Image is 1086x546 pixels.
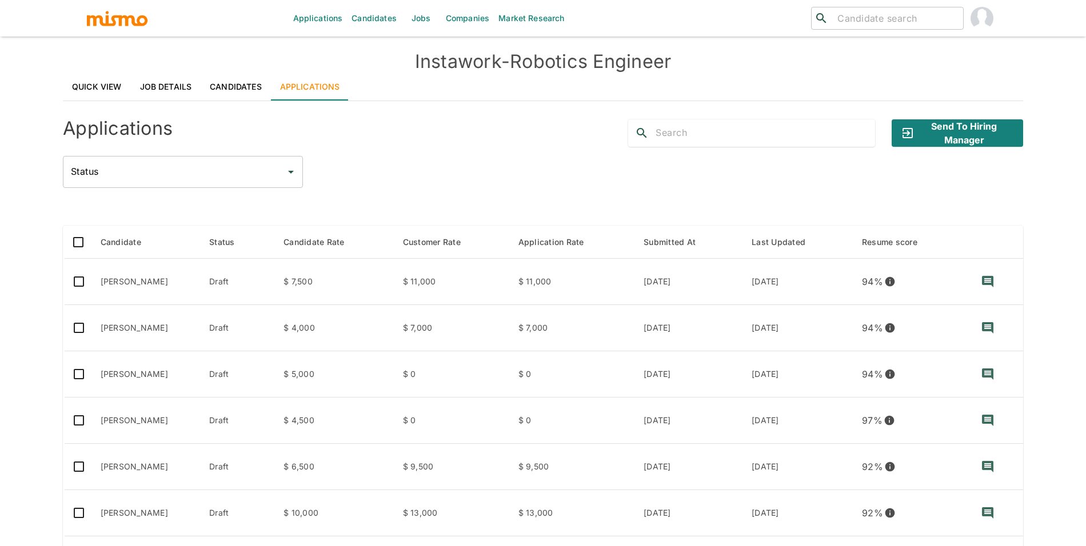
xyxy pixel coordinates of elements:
[742,398,853,444] td: [DATE]
[91,444,201,490] td: [PERSON_NAME]
[200,444,274,490] td: Draft
[742,490,853,536] td: [DATE]
[742,444,853,490] td: [DATE]
[91,398,201,444] td: [PERSON_NAME]
[394,490,509,536] td: $ 13,000
[200,351,274,398] td: Draft
[509,259,634,305] td: $ 11,000
[394,398,509,444] td: $ 0
[509,398,634,444] td: $ 0
[974,360,1001,388] button: recent-notes
[274,259,394,305] td: $ 7,500
[833,10,959,26] input: Candidate search
[892,119,1023,147] button: Send to Hiring Manager
[91,305,201,351] td: [PERSON_NAME]
[884,461,896,472] svg: View resume score details
[274,351,394,398] td: $ 5,000
[974,268,1001,295] button: recent-notes
[63,73,131,101] a: Quick View
[752,235,820,249] span: Last Updated
[394,259,509,305] td: $ 11,000
[628,119,656,147] button: search
[974,314,1001,342] button: recent-notes
[634,398,742,444] td: [DATE]
[509,444,634,490] td: $ 9,500
[862,274,883,290] p: 94 %
[518,235,599,249] span: Application Rate
[634,305,742,351] td: [DATE]
[271,73,349,101] a: Applications
[974,453,1001,480] button: recent-notes
[862,366,883,382] p: 94 %
[634,490,742,536] td: [DATE]
[884,368,896,380] svg: View resume score details
[509,490,634,536] td: $ 13,000
[862,320,883,336] p: 94 %
[884,507,896,519] svg: View resume score details
[91,490,201,536] td: [PERSON_NAME]
[634,444,742,490] td: [DATE]
[131,73,201,101] a: Job Details
[884,322,896,334] svg: View resume score details
[201,73,271,101] a: Candidates
[656,124,875,142] input: Search
[209,235,250,249] span: Status
[200,305,274,351] td: Draft
[862,412,883,428] p: 97 %
[394,351,509,398] td: $ 0
[644,235,710,249] span: Submitted At
[200,490,274,536] td: Draft
[284,235,360,249] span: Candidate Rate
[394,305,509,351] td: $ 7,000
[509,305,634,351] td: $ 7,000
[200,259,274,305] td: Draft
[634,259,742,305] td: [DATE]
[63,50,1023,73] h4: Instawork - Robotics Engineer
[403,235,476,249] span: Customer Rate
[862,459,883,475] p: 92 %
[974,407,1001,434] button: recent-notes
[634,351,742,398] td: [DATE]
[884,415,895,426] svg: View resume score details
[274,444,394,490] td: $ 6,500
[101,235,156,249] span: Candidate
[394,444,509,490] td: $ 9,500
[742,351,853,398] td: [DATE]
[862,505,883,521] p: 92 %
[742,259,853,305] td: [DATE]
[884,276,896,287] svg: View resume score details
[274,305,394,351] td: $ 4,000
[86,10,149,27] img: logo
[283,164,299,180] button: Open
[862,235,932,249] span: Resume score
[971,7,993,30] img: Maria Lujan Ciommo
[200,398,274,444] td: Draft
[974,499,1001,527] button: recent-notes
[91,351,201,398] td: [PERSON_NAME]
[274,398,394,444] td: $ 4,500
[91,259,201,305] td: [PERSON_NAME]
[274,490,394,536] td: $ 10,000
[63,117,173,140] h4: Applications
[742,305,853,351] td: [DATE]
[509,351,634,398] td: $ 0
